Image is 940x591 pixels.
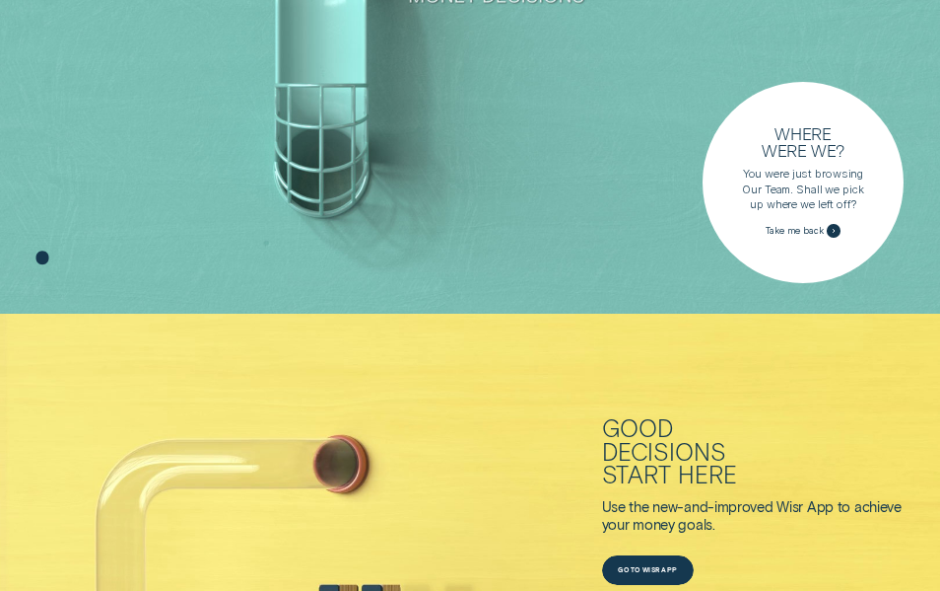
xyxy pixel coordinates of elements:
[678,463,737,486] div: here
[602,497,626,515] div: Use
[737,167,870,211] p: You were just browsing Our Team. Shall we pick up where we left off?
[703,82,904,283] a: Where were we?You were just browsing Our Team. Shall we pick up where we left off?Take me back
[652,497,772,515] div: new-and-improved
[602,440,727,464] div: decisions
[602,463,672,486] div: start
[807,497,834,515] div: App
[602,515,630,533] div: your
[776,497,803,515] div: Wisr
[602,555,694,585] a: Go to Wisr App
[633,515,675,533] div: money
[629,497,648,515] div: the
[854,497,902,515] div: achieve
[678,515,714,533] div: goals.
[838,497,850,515] div: to
[766,225,824,236] span: Take me back
[755,125,852,158] h3: Where were we?
[602,416,675,440] div: Good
